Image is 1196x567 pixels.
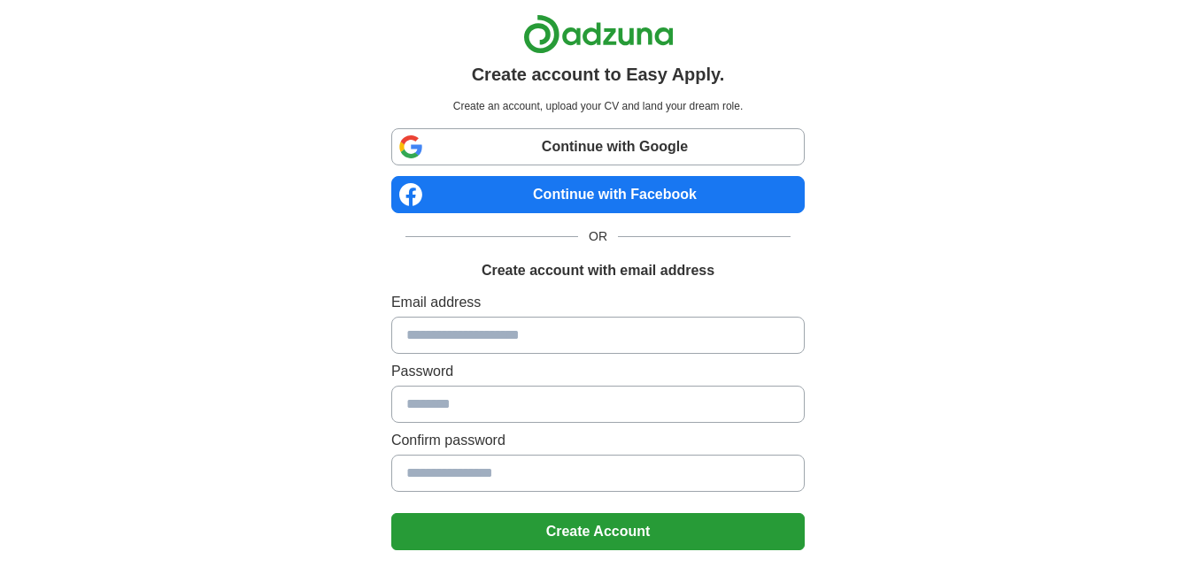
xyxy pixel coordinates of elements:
[391,292,805,313] label: Email address
[472,61,725,88] h1: Create account to Easy Apply.
[523,14,674,54] img: Adzuna logo
[391,128,805,165] a: Continue with Google
[391,513,805,550] button: Create Account
[482,260,714,281] h1: Create account with email address
[578,227,618,246] span: OR
[391,176,805,213] a: Continue with Facebook
[395,98,801,114] p: Create an account, upload your CV and land your dream role.
[391,430,805,451] label: Confirm password
[391,361,805,382] label: Password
